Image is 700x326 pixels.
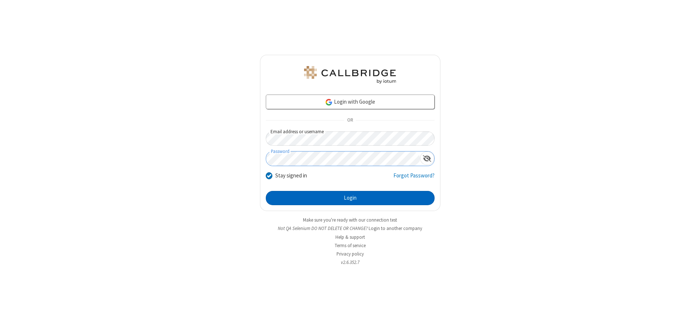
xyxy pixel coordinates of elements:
input: Password [266,152,420,166]
a: Terms of service [335,242,366,249]
label: Stay signed in [275,172,307,180]
a: Help & support [335,234,365,240]
a: Login with Google [266,95,435,109]
li: Not QA Selenium DO NOT DELETE OR CHANGE? [260,225,440,232]
img: google-icon.png [325,98,333,106]
a: Make sure you're ready with our connection test [303,217,397,223]
a: Forgot Password? [393,172,435,185]
img: QA Selenium DO NOT DELETE OR CHANGE [303,66,397,84]
div: Show password [420,152,434,165]
button: Login to another company [369,225,422,232]
li: v2.6.352.7 [260,259,440,266]
a: Privacy policy [337,251,364,257]
span: OR [344,115,356,126]
iframe: Chat [682,307,695,321]
input: Email address or username [266,131,435,146]
button: Login [266,191,435,206]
